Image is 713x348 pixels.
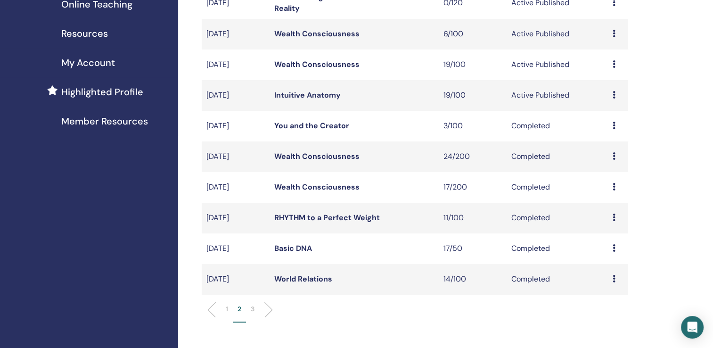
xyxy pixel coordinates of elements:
[202,111,270,141] td: [DATE]
[202,141,270,172] td: [DATE]
[202,19,270,50] td: [DATE]
[439,50,507,80] td: 19/100
[274,90,341,100] a: Intuitive Anatomy
[506,203,607,233] td: Completed
[274,59,360,69] a: Wealth Consciousness
[202,50,270,80] td: [DATE]
[202,80,270,111] td: [DATE]
[506,111,607,141] td: Completed
[61,26,108,41] span: Resources
[506,80,607,111] td: Active Published
[226,304,228,314] p: 1
[61,114,148,128] span: Member Resources
[439,233,507,264] td: 17/50
[202,264,270,295] td: [DATE]
[238,304,241,314] p: 2
[506,172,607,203] td: Completed
[274,182,360,192] a: Wealth Consciousness
[202,172,270,203] td: [DATE]
[439,264,507,295] td: 14/100
[506,141,607,172] td: Completed
[274,151,360,161] a: Wealth Consciousness
[274,121,349,131] a: You and the Creator
[61,85,143,99] span: Highlighted Profile
[506,264,607,295] td: Completed
[439,80,507,111] td: 19/100
[506,19,607,50] td: Active Published
[61,56,115,70] span: My Account
[274,274,332,284] a: World Relations
[439,111,507,141] td: 3/100
[439,203,507,233] td: 11/100
[439,141,507,172] td: 24/200
[202,203,270,233] td: [DATE]
[274,29,360,39] a: Wealth Consciousness
[439,19,507,50] td: 6/100
[202,233,270,264] td: [DATE]
[681,316,704,339] div: Open Intercom Messenger
[274,213,380,223] a: RHYTHM to a Perfect Weight
[251,304,254,314] p: 3
[506,50,607,80] td: Active Published
[439,172,507,203] td: 17/200
[506,233,607,264] td: Completed
[274,243,312,253] a: Basic DNA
